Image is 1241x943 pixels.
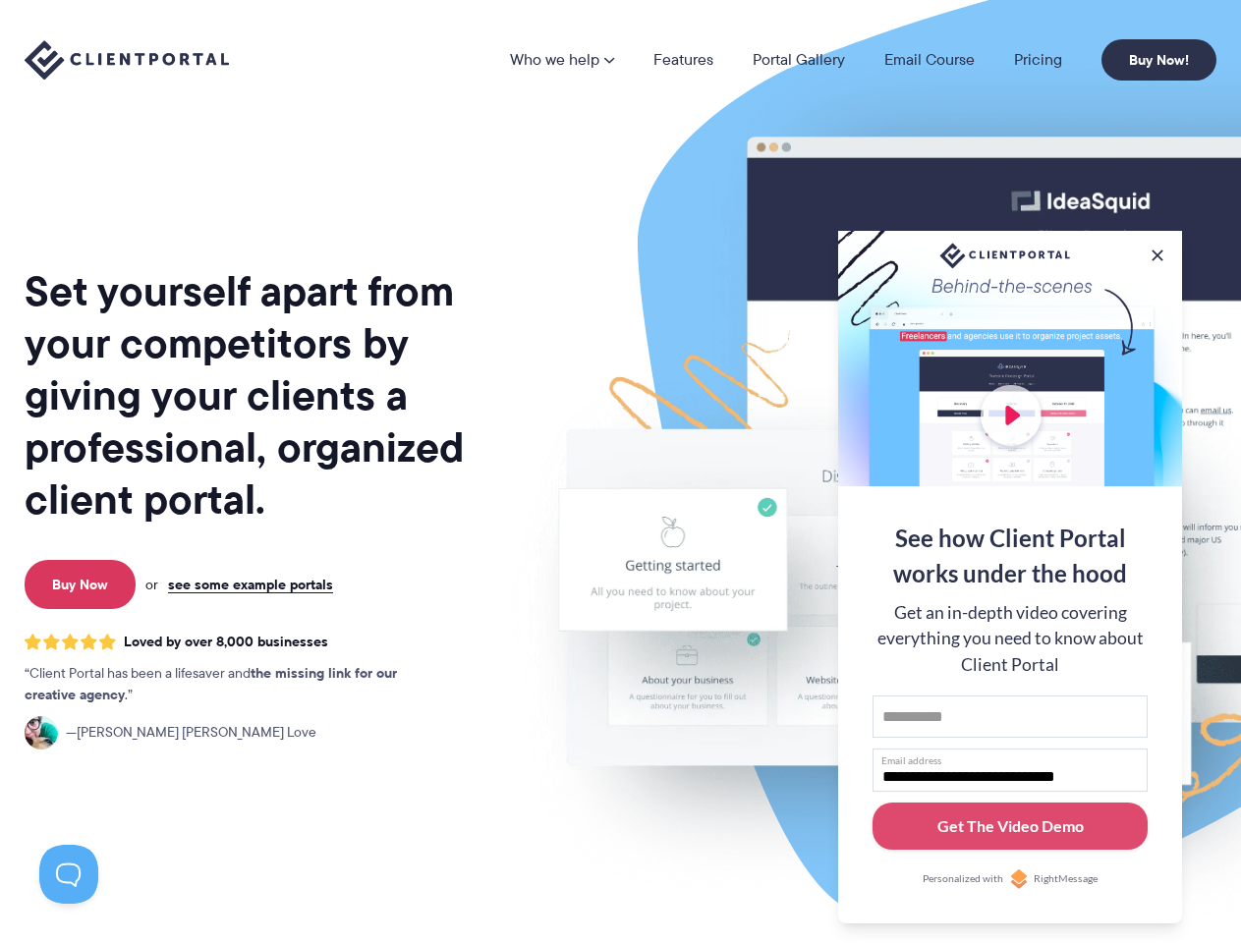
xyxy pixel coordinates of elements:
a: Features [653,52,713,68]
strong: the missing link for our creative agency [25,662,397,705]
span: or [145,576,158,593]
input: Email address [873,749,1148,792]
span: [PERSON_NAME] [PERSON_NAME] Love [66,722,316,744]
a: Email Course [884,52,975,68]
div: Get The Video Demo [937,814,1084,838]
iframe: Toggle Customer Support [39,845,98,904]
p: Client Portal has been a lifesaver and . [25,663,437,706]
a: Buy Now [25,560,136,609]
span: RightMessage [1034,871,1098,887]
a: see some example portals [168,576,333,593]
a: Portal Gallery [753,52,845,68]
img: Personalized with RightMessage [1009,869,1029,889]
a: Personalized withRightMessage [873,869,1148,889]
span: Personalized with [923,871,1003,887]
h1: Set yourself apart from your competitors by giving your clients a professional, organized client ... [25,265,501,526]
a: Pricing [1014,52,1062,68]
div: Get an in-depth video covering everything you need to know about Client Portal [873,600,1148,678]
div: See how Client Portal works under the hood [873,521,1148,591]
span: Loved by over 8,000 businesses [124,634,328,650]
a: Buy Now! [1101,39,1216,81]
button: Get The Video Demo [873,803,1148,851]
a: Who we help [510,52,614,68]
